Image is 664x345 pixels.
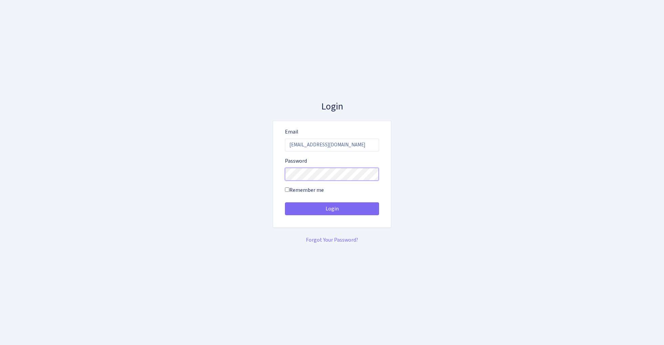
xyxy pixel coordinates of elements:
[285,187,289,192] input: Remember me
[285,128,298,136] label: Email
[273,101,391,113] h3: Login
[285,157,307,165] label: Password
[285,202,379,215] button: Login
[285,186,324,194] label: Remember me
[306,236,358,244] a: Forgot Your Password?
